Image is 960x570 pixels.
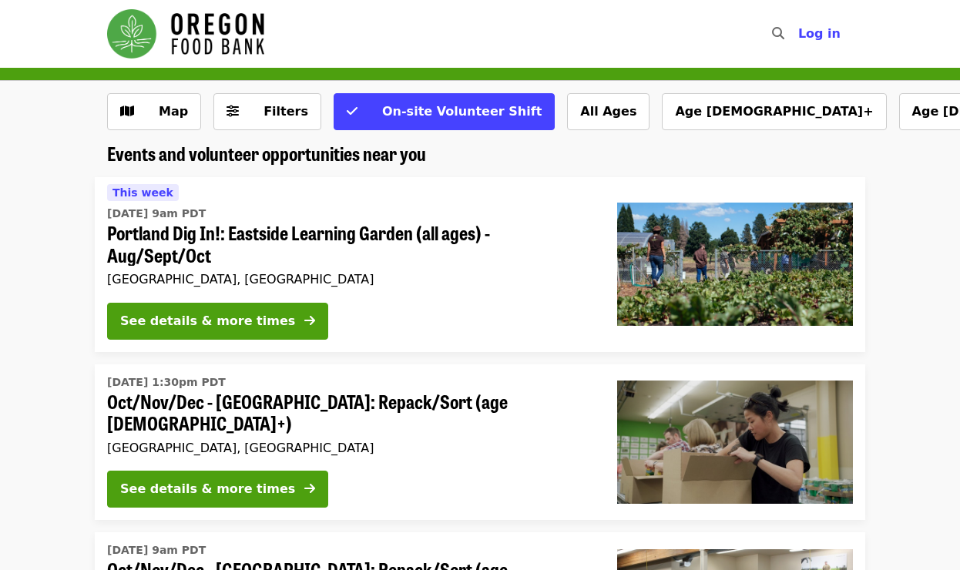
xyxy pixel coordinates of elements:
[662,93,886,130] button: Age [DEMOGRAPHIC_DATA]+
[263,104,308,119] span: Filters
[107,206,206,222] time: [DATE] 9am PDT
[304,481,315,496] i: arrow-right icon
[107,542,206,558] time: [DATE] 9am PDT
[227,104,239,119] i: sliders-h icon
[107,93,201,130] button: Show map view
[798,26,841,41] span: Log in
[107,391,592,435] span: Oct/Nov/Dec - [GEOGRAPHIC_DATA]: Repack/Sort (age [DEMOGRAPHIC_DATA]+)
[382,104,542,119] span: On-site Volunteer Shift
[786,18,853,49] button: Log in
[112,186,173,199] span: This week
[347,104,357,119] i: check icon
[120,104,134,119] i: map icon
[772,26,784,41] i: search icon
[120,480,295,498] div: See details & more times
[567,93,650,130] button: All Ages
[334,93,555,130] button: On-site Volunteer Shift
[120,312,295,330] div: See details & more times
[213,93,321,130] button: Filters (0 selected)
[107,374,226,391] time: [DATE] 1:30pm PDT
[107,272,592,287] div: [GEOGRAPHIC_DATA], [GEOGRAPHIC_DATA]
[107,471,328,508] button: See details & more times
[107,441,592,455] div: [GEOGRAPHIC_DATA], [GEOGRAPHIC_DATA]
[304,313,315,328] i: arrow-right icon
[107,303,328,340] button: See details & more times
[107,9,264,59] img: Oregon Food Bank - Home
[107,222,592,267] span: Portland Dig In!: Eastside Learning Garden (all ages) - Aug/Sept/Oct
[617,381,853,504] img: Oct/Nov/Dec - Portland: Repack/Sort (age 8+) organized by Oregon Food Bank
[617,203,853,326] img: Portland Dig In!: Eastside Learning Garden (all ages) - Aug/Sept/Oct organized by Oregon Food Bank
[95,177,865,352] a: See details for "Portland Dig In!: Eastside Learning Garden (all ages) - Aug/Sept/Oct"
[159,104,188,119] span: Map
[794,15,806,52] input: Search
[95,364,865,521] a: See details for "Oct/Nov/Dec - Portland: Repack/Sort (age 8+)"
[107,139,426,166] span: Events and volunteer opportunities near you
